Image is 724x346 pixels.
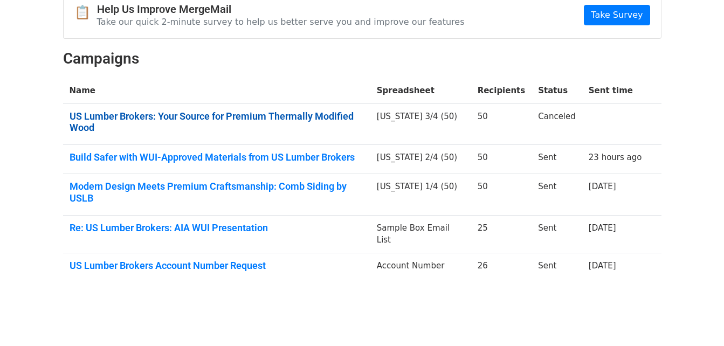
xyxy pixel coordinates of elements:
[74,5,97,20] span: 📋
[589,223,616,233] a: [DATE]
[63,50,661,68] h2: Campaigns
[370,253,471,282] td: Account Number
[670,294,724,346] iframe: Chat Widget
[532,144,582,174] td: Sent
[532,103,582,144] td: Canceled
[370,215,471,253] td: Sample Box Email List
[471,174,532,215] td: 50
[532,174,582,215] td: Sent
[589,182,616,191] a: [DATE]
[97,16,465,27] p: Take our quick 2-minute survey to help us better serve you and improve our features
[70,260,364,272] a: US Lumber Brokers Account Number Request
[370,78,471,103] th: Spreadsheet
[582,78,649,103] th: Sent time
[471,215,532,253] td: 25
[370,174,471,215] td: [US_STATE] 1/4 (50)
[589,153,642,162] a: 23 hours ago
[97,3,465,16] h4: Help Us Improve MergeMail
[70,222,364,234] a: Re: US Lumber Brokers: AIA WUI Presentation
[70,110,364,134] a: US Lumber Brokers: Your Source for Premium Thermally Modified Wood
[584,5,650,25] a: Take Survey
[532,215,582,253] td: Sent
[70,151,364,163] a: Build Safer with WUI-Approved Materials from US Lumber Brokers
[532,78,582,103] th: Status
[370,103,471,144] td: [US_STATE] 3/4 (50)
[589,261,616,271] a: [DATE]
[370,144,471,174] td: [US_STATE] 2/4 (50)
[63,78,370,103] th: Name
[471,144,532,174] td: 50
[532,253,582,282] td: Sent
[471,253,532,282] td: 26
[471,103,532,144] td: 50
[70,181,364,204] a: Modern Design Meets Premium Craftsmanship: Comb Siding by USLB
[471,78,532,103] th: Recipients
